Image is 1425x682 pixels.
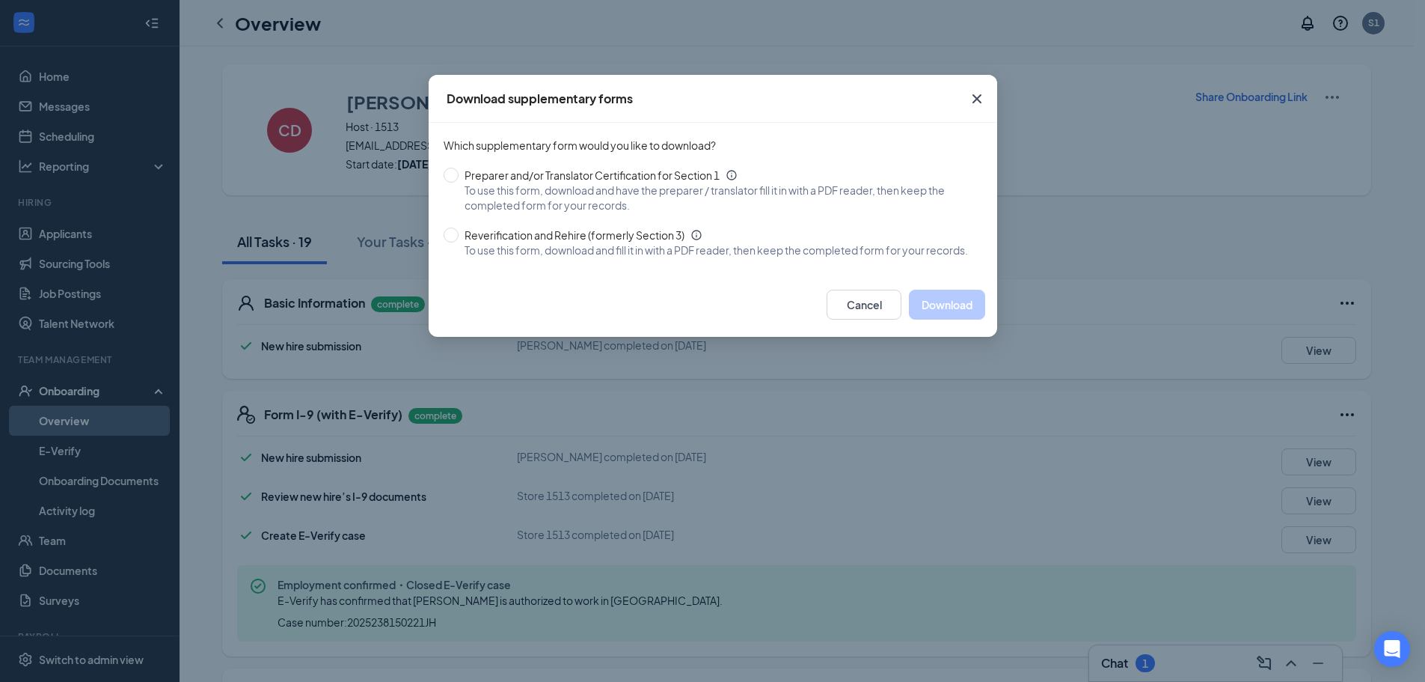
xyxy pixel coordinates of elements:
div: Open Intercom Messenger [1374,631,1410,667]
span: Which supplementary form would you like to download? [444,138,982,153]
span: Preparer and/or Translator Certification for Section 1 [465,168,720,183]
button: Download [909,290,985,320]
svg: Info [726,169,738,181]
svg: Cross [968,90,986,108]
span: Reverification and Rehire (formerly Section 3) [465,228,684,243]
button: Close [957,75,997,123]
span: To use this form, download and have the preparer / translator fill it in with a PDF reader, then ... [465,183,970,213]
svg: Info [690,229,702,241]
button: Cancel [827,290,901,320]
div: Download supplementary forms [447,91,633,107]
span: To use this form, download and fill it in with a PDF reader, then keep the completed form for you... [465,243,968,258]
